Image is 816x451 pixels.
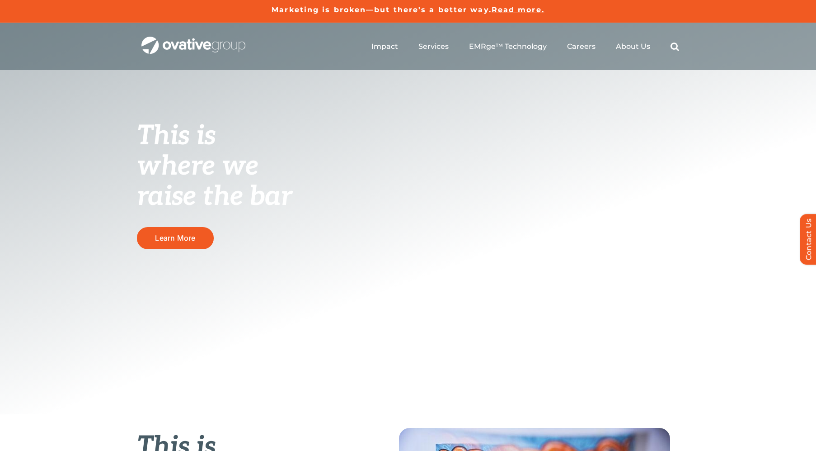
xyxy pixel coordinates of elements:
[371,42,398,51] a: Impact
[272,5,492,14] a: Marketing is broken—but there's a better way.
[469,42,547,51] a: EMRge™ Technology
[567,42,596,51] a: Careers
[137,150,292,213] span: where we raise the bar
[137,120,216,152] span: This is
[155,234,195,242] span: Learn More
[492,5,544,14] a: Read more.
[141,36,245,44] a: OG_Full_horizontal_WHT
[371,32,679,61] nav: Menu
[616,42,650,51] a: About Us
[671,42,679,51] a: Search
[418,42,449,51] a: Services
[137,227,214,249] a: Learn More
